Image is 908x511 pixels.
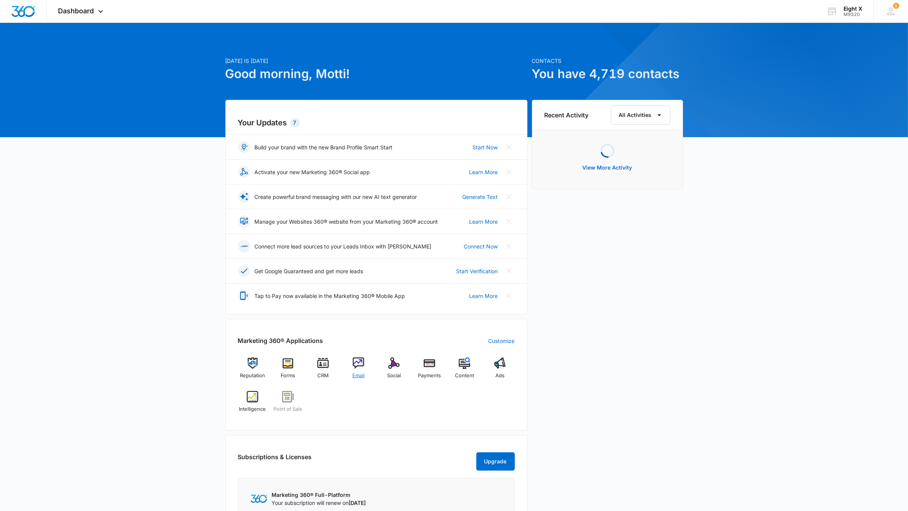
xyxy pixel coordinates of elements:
p: Contacts [532,57,683,65]
h2: Subscriptions & Licenses [238,452,312,468]
button: Close [503,191,515,203]
p: Tap to Pay now available in the Marketing 360® Mobile App [255,292,405,300]
p: [DATE] is [DATE] [225,57,527,65]
a: Forms [273,357,302,385]
div: notifications count [893,3,899,9]
button: Close [503,265,515,277]
a: Social [379,357,409,385]
p: Create powerful brand messaging with our new AI text generator [255,193,417,201]
a: Learn More [469,168,498,176]
button: All Activities [611,106,670,125]
span: 1 [893,3,899,9]
span: CRM [317,372,329,380]
button: Close [503,290,515,302]
span: Social [387,372,401,380]
a: Generate Text [463,193,498,201]
h1: You have 4,719 contacts [532,65,683,83]
h6: Recent Activity [545,111,589,120]
a: Reputation [238,357,267,385]
a: Customize [489,337,515,345]
span: Reputation [240,372,265,380]
span: Ads [495,372,505,380]
a: Learn More [469,292,498,300]
div: 7 [290,118,300,127]
span: Email [352,372,365,380]
div: account name [844,6,862,12]
p: Build your brand with the new Brand Profile Smart Start [255,143,393,151]
span: Intelligence [239,405,266,413]
h1: Good morning, Motti! [225,65,527,83]
a: CRM [309,357,338,385]
span: Forms [281,372,295,380]
a: Point of Sale [273,391,302,418]
a: Connect Now [464,242,498,250]
p: Connect more lead sources to your Leads Inbox with [PERSON_NAME] [255,242,432,250]
h2: Your Updates [238,117,515,128]
a: Payments [415,357,444,385]
span: Point of Sale [273,405,302,413]
button: Close [503,240,515,252]
p: Manage your Websites 360® website from your Marketing 360® account [255,218,438,226]
button: Close [503,215,515,227]
a: Intelligence [238,391,267,418]
button: Close [503,141,515,153]
button: Upgrade [476,452,515,471]
p: Get Google Guaranteed and get more leads [255,267,363,275]
a: Learn More [469,218,498,226]
p: Your subscription will renew on [272,499,366,507]
span: Content [455,372,474,380]
p: Marketing 360® Full-Platform [272,491,366,499]
button: View More Activity [575,159,640,177]
span: Payments [418,372,441,380]
a: Content [450,357,479,385]
span: [DATE] [349,500,366,506]
button: Close [503,166,515,178]
a: Ads [485,357,515,385]
p: Activate your new Marketing 360® Social app [255,168,370,176]
a: Email [344,357,373,385]
a: Start Now [473,143,498,151]
a: Start Verification [456,267,498,275]
span: Dashboard [58,7,94,15]
h2: Marketing 360® Applications [238,336,323,345]
img: Marketing 360 Logo [251,495,267,503]
div: account id [844,12,862,17]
